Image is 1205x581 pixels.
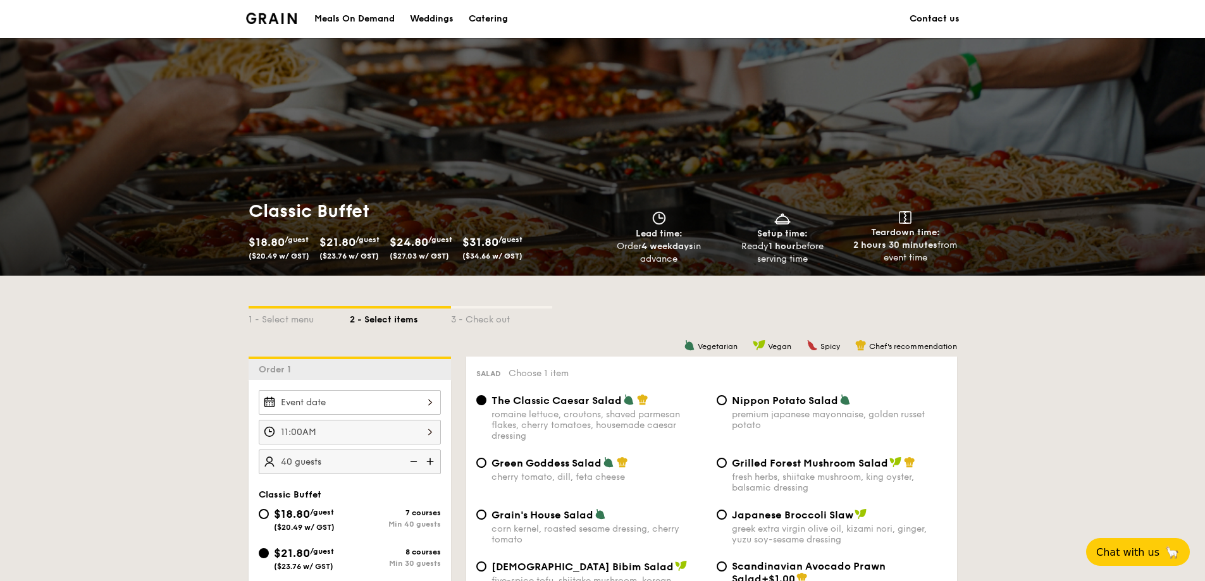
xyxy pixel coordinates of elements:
img: icon-vegan.f8ff3823.svg [753,339,765,351]
span: Classic Buffet [259,489,321,500]
img: icon-vegetarian.fe4039eb.svg [684,339,695,351]
span: ($23.76 w/ GST) [319,252,379,260]
div: 2 - Select items [350,309,451,326]
input: Number of guests [259,450,441,474]
span: /guest [355,235,380,244]
span: /guest [428,235,452,244]
div: 1 - Select menu [249,309,350,326]
img: icon-vegan.f8ff3823.svg [889,456,902,468]
span: /guest [285,235,309,244]
span: Nippon Potato Salad [732,394,838,407]
span: Vegan [768,342,791,351]
span: $18.80 [274,507,310,521]
input: Event date [259,390,441,415]
button: Chat with us🦙 [1086,538,1190,566]
img: icon-vegetarian.fe4039eb.svg [595,508,606,520]
div: 3 - Check out [451,309,552,326]
span: Green Goddess Salad [491,457,602,469]
div: fresh herbs, shiitake mushroom, king oyster, balsamic dressing [732,472,947,493]
img: icon-vegetarian.fe4039eb.svg [603,456,614,468]
span: ($34.66 w/ GST) [462,252,522,260]
div: romaine lettuce, croutons, shaved parmesan flakes, cherry tomatoes, housemade caesar dressing [491,409,707,441]
input: Japanese Broccoli Slawgreek extra virgin olive oil, kizami nori, ginger, yuzu soy-sesame dressing [717,510,727,520]
span: Grain's House Salad [491,509,593,521]
input: Grilled Forest Mushroom Saladfresh herbs, shiitake mushroom, king oyster, balsamic dressing [717,458,727,468]
span: Chef's recommendation [869,342,957,351]
span: Order 1 [259,364,296,375]
img: icon-dish.430c3a2e.svg [773,211,792,225]
span: $18.80 [249,235,285,249]
span: Salad [476,369,501,378]
span: /guest [498,235,522,244]
input: The Classic Caesar Saladromaine lettuce, croutons, shaved parmesan flakes, cherry tomatoes, house... [476,395,486,405]
span: Spicy [820,342,840,351]
img: icon-chef-hat.a58ddaea.svg [904,456,915,468]
span: $21.80 [274,546,310,560]
span: /guest [310,547,334,556]
div: Order in advance [603,240,716,266]
span: Vegetarian [698,342,738,351]
div: 7 courses [350,508,441,517]
input: Green Goddess Saladcherry tomato, dill, feta cheese [476,458,486,468]
img: icon-vegan.f8ff3823.svg [675,560,688,572]
img: icon-vegetarian.fe4039eb.svg [623,394,634,405]
span: /guest [310,508,334,517]
span: $31.80 [462,235,498,249]
div: corn kernel, roasted sesame dressing, cherry tomato [491,523,707,545]
span: Setup time: [757,228,808,239]
span: $24.80 [390,235,428,249]
div: 8 courses [350,547,441,556]
img: icon-chef-hat.a58ddaea.svg [855,339,867,351]
strong: 2 hours 30 minutes [853,240,937,250]
img: icon-teardown.65201eee.svg [899,211,911,224]
img: icon-add.58712e84.svg [422,450,441,474]
span: ($20.49 w/ GST) [249,252,309,260]
a: Logotype [246,13,297,24]
img: icon-reduce.1d2dbef1.svg [403,450,422,474]
div: Min 30 guests [350,559,441,568]
div: greek extra virgin olive oil, kizami nori, ginger, yuzu soy-sesame dressing [732,523,947,545]
span: [DEMOGRAPHIC_DATA] Bibim Salad [491,561,674,573]
span: ($20.49 w/ GST) [274,523,335,532]
img: icon-clock.2db775ea.svg [650,211,669,225]
input: Nippon Potato Saladpremium japanese mayonnaise, golden russet potato [717,395,727,405]
span: $21.80 [319,235,355,249]
span: Chat with us [1096,546,1159,558]
input: $21.80/guest($23.76 w/ GST)8 coursesMin 30 guests [259,548,269,558]
div: Min 40 guests [350,520,441,529]
span: ($23.76 w/ GST) [274,562,333,571]
img: Grain [246,13,297,24]
input: $18.80/guest($20.49 w/ GST)7 coursesMin 40 guests [259,509,269,519]
span: Japanese Broccoli Slaw [732,509,853,521]
strong: 1 hour [769,241,796,252]
input: Event time [259,420,441,444]
img: icon-chef-hat.a58ddaea.svg [617,456,628,468]
span: The Classic Caesar Salad [491,394,622,407]
div: Ready before serving time [726,240,839,266]
img: icon-vegetarian.fe4039eb.svg [839,394,851,405]
strong: 4 weekdays [641,241,693,252]
span: ($27.03 w/ GST) [390,252,449,260]
div: from event time [849,239,962,264]
img: icon-spicy.37a8142b.svg [806,339,818,351]
img: icon-vegan.f8ff3823.svg [855,508,867,520]
span: Grilled Forest Mushroom Salad [732,457,888,469]
span: 🦙 [1165,545,1180,560]
span: Teardown time: [871,227,940,238]
div: premium japanese mayonnaise, golden russet potato [732,409,947,431]
h1: Classic Buffet [249,200,598,223]
img: icon-chef-hat.a58ddaea.svg [637,394,648,405]
span: Choose 1 item [509,368,569,379]
span: Lead time: [636,228,683,239]
div: cherry tomato, dill, feta cheese [491,472,707,482]
input: Grain's House Saladcorn kernel, roasted sesame dressing, cherry tomato [476,510,486,520]
input: Scandinavian Avocado Prawn Salad+$1.00[PERSON_NAME], [PERSON_NAME], [PERSON_NAME], red onion [717,561,727,572]
input: [DEMOGRAPHIC_DATA] Bibim Saladfive-spice tofu, shiitake mushroom, korean beansprout, spinach [476,561,486,572]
